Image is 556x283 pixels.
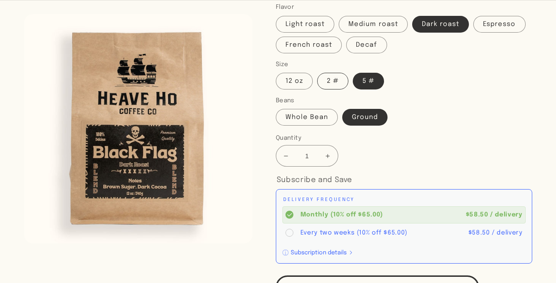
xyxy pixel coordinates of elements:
[492,230,522,236] span: / delivery
[317,73,348,89] label: 2 #
[353,73,384,89] label: 5 #
[468,230,490,236] span: $58.50
[342,109,388,126] label: Ground
[282,196,355,204] legend: Delivery Frequency
[473,16,525,33] label: Espresso
[282,248,353,257] button: Subscription details
[276,109,338,126] label: Whole Bean
[276,174,353,187] legend: Subscribe and Save
[339,16,408,33] label: Medium roast
[466,212,488,218] span: $58.50
[24,14,253,243] media-gallery: Gallery Viewer
[291,250,347,256] div: Subscription details
[300,228,465,237] div: Every two weeks (10% off $65.00)
[276,73,313,89] label: 12 oz
[300,210,462,219] div: Monthly (10% off $65.00)
[276,3,295,11] legend: Flavor
[490,212,522,218] span: / delivery
[276,60,289,69] legend: Size
[276,16,335,33] label: Light roast
[276,96,296,105] legend: Beans
[276,37,342,53] label: French roast
[412,16,469,33] label: Dark roast
[276,134,447,142] label: Quantity
[346,37,387,53] label: Decaf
